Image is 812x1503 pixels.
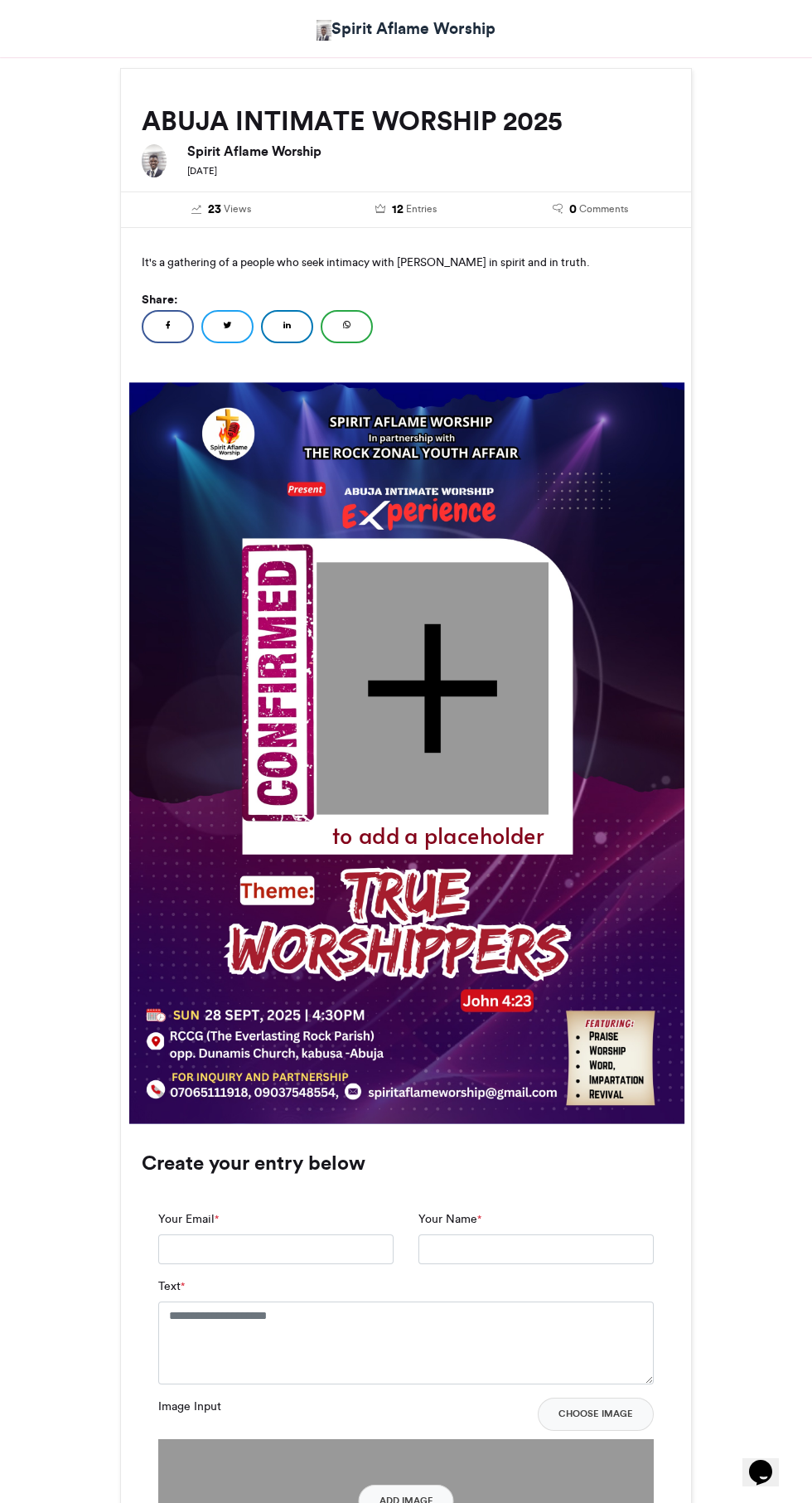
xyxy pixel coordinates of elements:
[392,201,404,219] span: 12
[142,288,670,310] h5: Share:
[187,165,217,177] small: [DATE]
[317,17,496,41] a: Spirit Aflame Worship
[129,382,684,1123] img: 1757411709.918-db384ceb7699fecbb877997aeb1a5c48defd36ee.jpg
[158,1398,221,1415] label: Image Input
[742,1437,795,1486] iframe: chat widget
[510,201,670,219] a: 0 Comments
[311,819,565,850] div: to add a placeholder
[208,201,221,219] span: 23
[418,1210,481,1228] label: Your Name
[142,201,302,219] a: 23 Views
[224,201,251,216] span: Views
[142,249,670,275] p: It's a gathering of a people who seek intimacy with [PERSON_NAME] in spirit and in truth.
[142,106,670,136] h2: ABUJA INTIMATE WORSHIP 2025
[538,1398,654,1431] button: Choose Image
[187,144,670,158] h6: Spirit Aflame Worship
[158,1278,185,1295] label: Text
[579,201,628,216] span: Comments
[142,1153,670,1173] h3: Create your entry below
[326,201,486,219] a: 12 Entries
[569,201,577,219] span: 0
[142,144,167,177] img: Spirit Aflame Worship
[317,20,332,41] img: Emmanuel Thompson
[406,201,437,216] span: Entries
[158,1210,219,1228] label: Your Email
